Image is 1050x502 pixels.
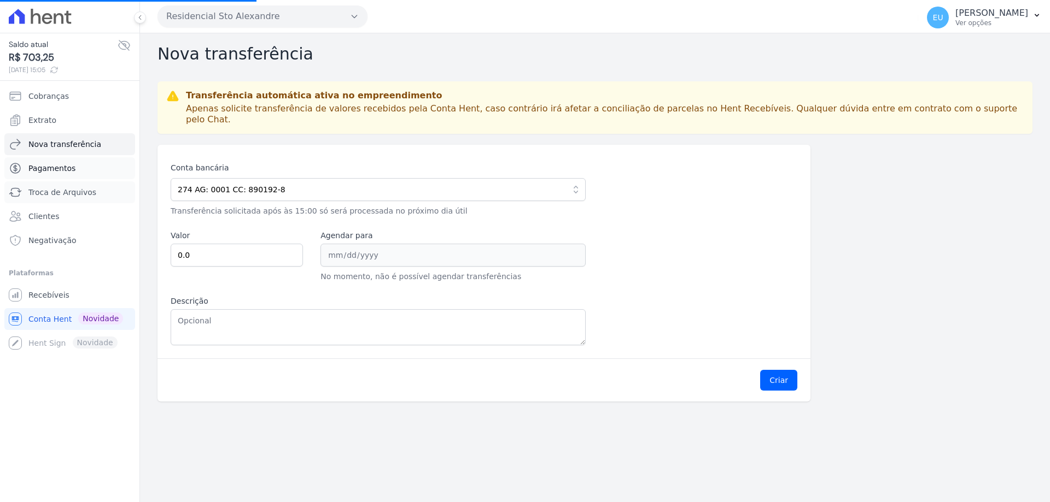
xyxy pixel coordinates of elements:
[157,5,367,27] button: Residencial Sto Alexandre
[9,267,131,280] div: Plataformas
[171,296,586,307] label: Descrição
[157,44,1032,64] h2: Nova transferência
[171,162,586,174] label: Conta bancária
[9,65,118,75] span: [DATE] 15:05
[9,85,131,354] nav: Sidebar
[933,14,943,21] span: EU
[4,229,135,251] a: Negativação
[28,115,56,126] span: Extrato
[4,133,135,155] a: Nova transferência
[4,308,135,330] a: Conta Hent Novidade
[28,91,69,102] span: Cobranças
[918,2,1050,33] button: EU [PERSON_NAME] Ver opções
[4,205,135,227] a: Clientes
[9,39,118,50] span: Saldo atual
[28,314,72,324] span: Conta Hent
[171,205,586,217] p: Transferência solicitada após às 15:00 só será processada no próximo dia útil
[186,90,1024,101] p: Transferência automática ativa no empreendimento
[4,284,135,306] a: Recebíveis
[28,290,69,300] span: Recebíveis
[28,235,77,246] span: Negativação
[760,370,797,391] button: Criar
[955,8,1028,19] p: [PERSON_NAME]
[4,109,135,131] a: Extrato
[955,19,1028,27] p: Ver opções
[28,187,96,198] span: Troca de Arquivos
[186,103,1024,125] p: Apenas solicite transferência de valores recebidos pela Conta Hent, caso contrário irá afetar a c...
[4,85,135,107] a: Cobranças
[4,181,135,203] a: Troca de Arquivos
[320,271,585,282] p: No momento, não é possível agendar transferências
[9,50,118,65] span: R$ 703,25
[320,230,585,241] label: Agendar para
[4,157,135,179] a: Pagamentos
[28,211,59,222] span: Clientes
[171,230,303,241] label: Valor
[28,139,101,150] span: Nova transferência
[28,163,75,174] span: Pagamentos
[78,312,123,324] span: Novidade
